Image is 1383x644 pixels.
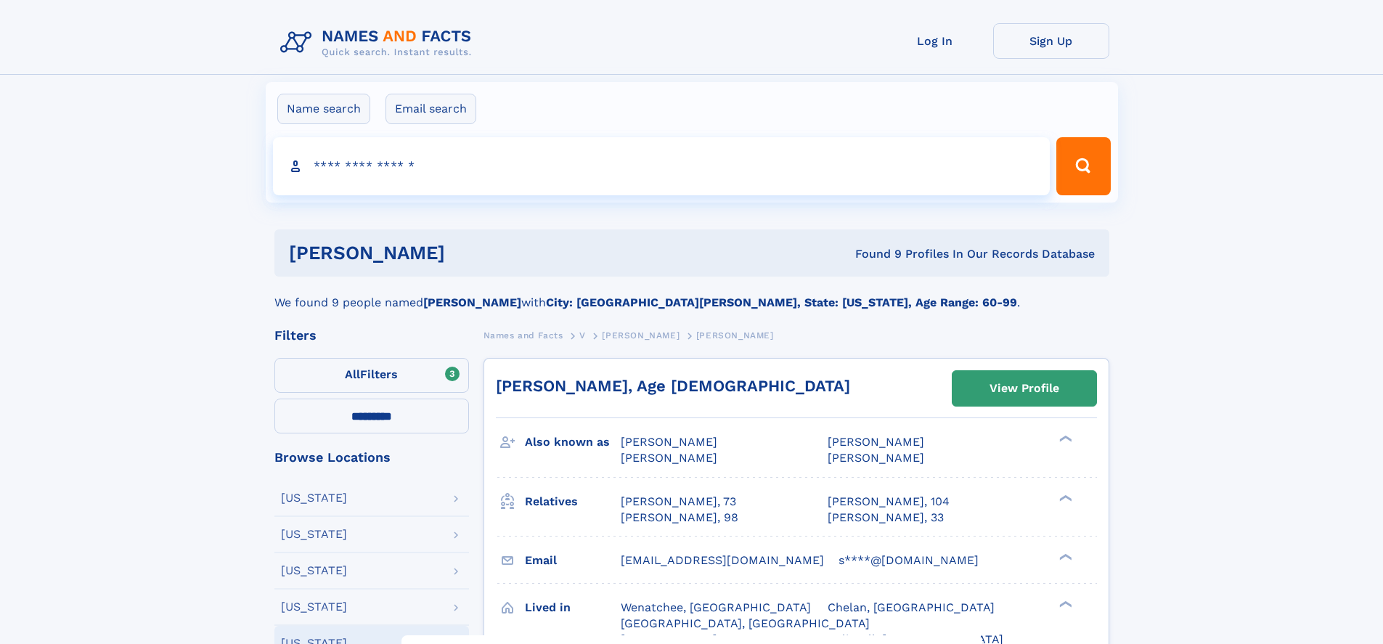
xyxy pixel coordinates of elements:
[345,367,360,381] span: All
[423,295,521,309] b: [PERSON_NAME]
[828,435,924,449] span: [PERSON_NAME]
[274,358,469,393] label: Filters
[621,510,738,526] a: [PERSON_NAME], 98
[579,330,586,341] span: V
[828,600,995,614] span: Chelan, [GEOGRAPHIC_DATA]
[525,548,621,573] h3: Email
[696,330,774,341] span: [PERSON_NAME]
[828,510,944,526] a: [PERSON_NAME], 33
[281,492,347,504] div: [US_STATE]
[621,494,736,510] a: [PERSON_NAME], 73
[281,565,347,576] div: [US_STATE]
[496,377,850,395] a: [PERSON_NAME], Age [DEMOGRAPHIC_DATA]
[274,329,469,342] div: Filters
[273,137,1050,195] input: search input
[621,451,717,465] span: [PERSON_NAME]
[1056,552,1073,561] div: ❯
[525,595,621,620] h3: Lived in
[281,601,347,613] div: [US_STATE]
[993,23,1109,59] a: Sign Up
[281,529,347,540] div: [US_STATE]
[877,23,993,59] a: Log In
[828,494,950,510] a: [PERSON_NAME], 104
[274,277,1109,311] div: We found 9 people named with .
[579,326,586,344] a: V
[602,326,680,344] a: [PERSON_NAME]
[990,372,1059,405] div: View Profile
[484,326,563,344] a: Names and Facts
[274,23,484,62] img: Logo Names and Facts
[385,94,476,124] label: Email search
[525,489,621,514] h3: Relatives
[277,94,370,124] label: Name search
[952,371,1096,406] a: View Profile
[1056,493,1073,502] div: ❯
[621,600,811,614] span: Wenatchee, [GEOGRAPHIC_DATA]
[1056,599,1073,608] div: ❯
[828,451,924,465] span: [PERSON_NAME]
[621,616,870,630] span: [GEOGRAPHIC_DATA], [GEOGRAPHIC_DATA]
[650,246,1095,262] div: Found 9 Profiles In Our Records Database
[621,553,824,567] span: [EMAIL_ADDRESS][DOMAIN_NAME]
[621,435,717,449] span: [PERSON_NAME]
[274,451,469,464] div: Browse Locations
[546,295,1017,309] b: City: [GEOGRAPHIC_DATA][PERSON_NAME], State: [US_STATE], Age Range: 60-99
[1056,434,1073,444] div: ❯
[1056,137,1110,195] button: Search Button
[525,430,621,455] h3: Also known as
[602,330,680,341] span: [PERSON_NAME]
[289,244,650,262] h1: [PERSON_NAME]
